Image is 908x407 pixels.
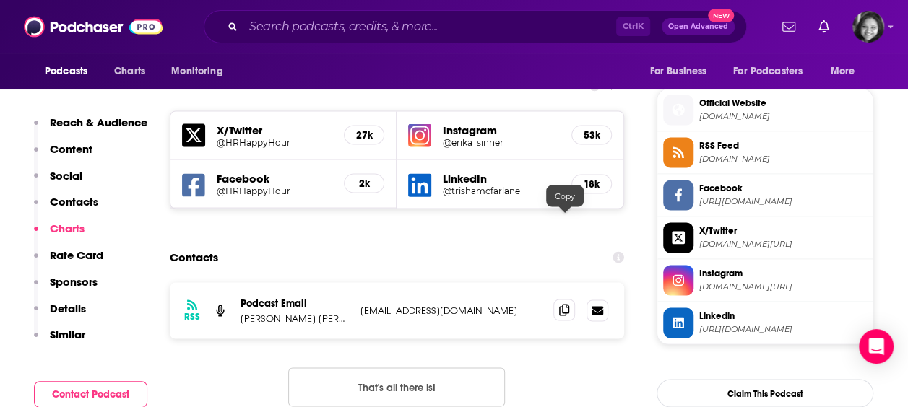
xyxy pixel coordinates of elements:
p: Reach & Audience [50,115,147,129]
p: Contacts [50,195,98,209]
p: Content [50,142,92,156]
h5: Instagram [443,123,559,136]
button: Claim This Podcast [657,379,873,407]
span: Podcasts [45,61,87,82]
a: Show notifications dropdown [813,14,835,39]
button: open menu [821,58,873,85]
button: Details [34,302,86,328]
p: Similar [50,328,85,341]
button: open menu [35,58,106,85]
a: @HRHappyHour [217,185,332,196]
span: More [831,61,855,82]
h5: LinkedIn [443,171,559,185]
span: https://www.facebook.com/HRHappyHour [699,196,867,206]
a: Facebook[URL][DOMAIN_NAME] [663,180,867,210]
button: Sponsors [34,275,98,302]
h5: Facebook [217,171,332,185]
h2: Contacts [170,243,218,271]
p: Podcast Email [241,297,349,309]
p: [PERSON_NAME] [PERSON_NAME] [241,312,349,324]
button: open menu [639,58,725,85]
span: instagram.com/erika_sinner [699,281,867,292]
a: @erika_sinner [443,136,559,147]
span: Open Advanced [668,23,728,30]
button: Charts [34,222,85,248]
img: User Profile [852,11,884,43]
span: Official Website [699,96,867,109]
a: Official Website[DOMAIN_NAME] [663,95,867,125]
button: open menu [161,58,241,85]
a: Charts [105,58,154,85]
button: Open AdvancedNew [662,18,735,35]
h5: 2k [356,177,372,189]
span: https://www.linkedin.com/in/trishamcfarlane [699,323,867,334]
a: Linkedin[URL][DOMAIN_NAME] [663,307,867,338]
a: @trishamcfarlane [443,185,559,196]
button: Similar [34,328,85,354]
p: Rate Card [50,248,103,262]
p: Social [50,169,82,183]
a: @HRHappyHour [217,136,332,147]
span: Instagram [699,266,867,279]
button: Content [34,142,92,169]
h3: RSS [184,310,200,322]
span: feeds.captivate.fm [699,153,867,164]
p: Details [50,302,86,315]
p: Charts [50,222,85,235]
p: [EMAIL_ADDRESS][DOMAIN_NAME] [360,304,542,316]
button: Rate Card [34,248,103,275]
span: Monitoring [171,61,222,82]
div: Open Intercom Messenger [859,329,894,364]
span: Facebook [699,181,867,194]
span: Linkedin [699,309,867,322]
h5: 18k [584,178,600,190]
button: Reach & Audience [34,115,147,142]
span: For Business [649,61,706,82]
a: Instagram[DOMAIN_NAME][URL] [663,265,867,295]
span: For Podcasters [733,61,803,82]
button: Contacts [34,195,98,222]
span: X/Twitter [699,224,867,237]
a: RSS Feed[DOMAIN_NAME] [663,137,867,167]
p: Sponsors [50,275,98,289]
img: Podchaser - Follow, Share and Rate Podcasts [24,13,163,40]
button: Show profile menu [852,11,884,43]
span: blogtalkradio.com [699,110,867,121]
h5: 27k [356,128,372,141]
span: Logged in as ShailiPriya [852,11,884,43]
a: X/Twitter[DOMAIN_NAME][URL] [663,222,867,253]
button: Nothing here. [288,367,505,406]
img: iconImage [408,123,431,146]
span: New [708,9,734,22]
div: Copy [546,185,584,206]
a: Show notifications dropdown [777,14,801,39]
span: twitter.com/HRHappyHour [699,238,867,249]
span: RSS Feed [699,139,867,152]
div: Search podcasts, credits, & more... [204,10,747,43]
h5: X/Twitter [217,123,332,136]
button: open menu [724,58,823,85]
span: Ctrl K [616,17,650,36]
h5: 53k [584,128,600,141]
input: Search podcasts, credits, & more... [243,15,616,38]
button: Social [34,169,82,196]
span: Charts [114,61,145,82]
